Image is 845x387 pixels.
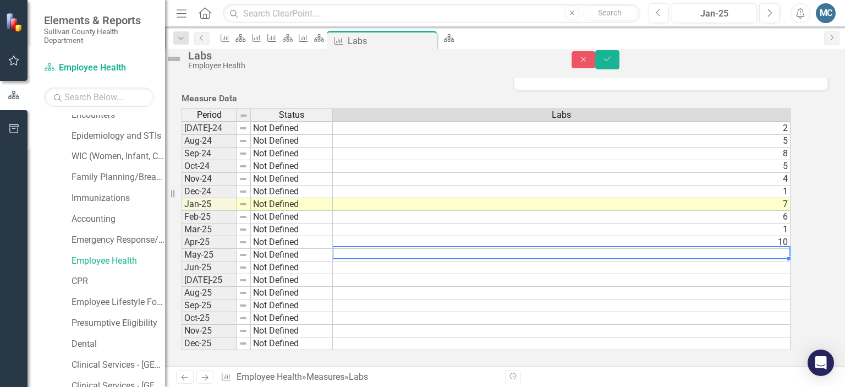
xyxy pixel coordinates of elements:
td: Not Defined [251,236,333,249]
img: 8DAGhfEEPCf229AAAAAElFTkSuQmCC [239,250,248,259]
a: Employee Health [72,255,165,268]
td: Nov-25 [182,325,237,337]
img: 8DAGhfEEPCf229AAAAAElFTkSuQmCC [239,339,248,348]
a: Presumptive Eligibility [72,317,165,330]
td: Aug-25 [182,287,237,299]
a: Encounters [72,109,165,122]
button: MC [816,3,836,23]
img: ClearPoint Strategy [6,13,25,32]
td: Not Defined [251,211,333,224]
div: Labs [349,372,368,382]
td: 8 [333,148,791,160]
td: Not Defined [251,261,333,274]
img: 8DAGhfEEPCf229AAAAAElFTkSuQmCC [239,225,248,234]
td: 6 [333,211,791,224]
td: Not Defined [251,135,333,148]
img: 8DAGhfEEPCf229AAAAAElFTkSuQmCC [239,124,248,133]
td: 2 [333,122,791,135]
div: Open Intercom Messenger [808,350,834,376]
td: [DATE]-25 [182,274,237,287]
td: Oct-24 [182,160,237,173]
td: Dec-24 [182,186,237,198]
td: 4 [333,173,791,186]
td: Not Defined [251,274,333,287]
td: Sep-24 [182,148,237,160]
img: 8DAGhfEEPCf229AAAAAElFTkSuQmCC [239,301,248,310]
td: 5 [333,135,791,148]
img: 8DAGhfEEPCf229AAAAAElFTkSuQmCC [239,326,248,335]
td: Feb-25 [182,211,237,224]
a: WIC (Women, Infant, Child) [72,150,165,163]
div: Labs [348,34,434,48]
a: Accounting [72,213,165,226]
td: Not Defined [251,198,333,211]
span: Period [197,110,222,120]
span: Status [279,110,304,120]
td: [DATE]-24 [182,122,237,135]
img: 8DAGhfEEPCf229AAAAAElFTkSuQmCC [239,238,248,247]
a: Immunizations [72,192,165,205]
input: Search ClearPoint... [223,4,640,23]
img: 8DAGhfEEPCf229AAAAAElFTkSuQmCC [239,200,248,209]
td: Apr-25 [182,236,237,249]
button: Jan-25 [672,3,756,23]
img: 8DAGhfEEPCf229AAAAAElFTkSuQmCC [239,137,248,145]
a: Emergency Response/PHEP [72,234,165,247]
td: Not Defined [251,122,333,135]
img: 8DAGhfEEPCf229AAAAAElFTkSuQmCC [239,187,248,196]
div: Jan-25 [676,7,753,20]
img: Not Defined [165,50,183,68]
img: 8DAGhfEEPCf229AAAAAElFTkSuQmCC [239,212,248,221]
span: Elements & Reports [44,14,154,27]
div: Labs [188,50,550,62]
img: 8DAGhfEEPCf229AAAAAElFTkSuQmCC [239,175,248,183]
img: 8DAGhfEEPCf229AAAAAElFTkSuQmCC [239,288,248,297]
button: Search [583,6,638,21]
td: Not Defined [251,312,333,325]
td: Sep-25 [182,299,237,312]
td: 1 [333,224,791,236]
td: Not Defined [251,186,333,198]
td: Aug-24 [182,135,237,148]
td: 7 [333,198,791,211]
td: Mar-25 [182,224,237,236]
img: 8DAGhfEEPCf229AAAAAElFTkSuQmCC [239,314,248,323]
td: Not Defined [251,224,333,236]
a: Measures [306,372,344,382]
a: Family Planning/Breast and Cervical [72,171,165,184]
img: 8DAGhfEEPCf229AAAAAElFTkSuQmCC [239,111,248,120]
img: 8DAGhfEEPCf229AAAAAElFTkSuQmCC [239,162,248,171]
div: » » [221,371,497,384]
a: Epidemiology and STIs [72,130,165,143]
td: 5 [333,160,791,173]
td: Not Defined [251,287,333,299]
td: Not Defined [251,148,333,160]
td: Not Defined [251,160,333,173]
a: Dental [72,338,165,351]
td: Not Defined [251,249,333,261]
td: Not Defined [251,325,333,337]
a: Employee Lifestyle Focus [72,296,165,309]
td: Nov-24 [182,173,237,186]
a: Employee Health [44,62,154,74]
td: Jun-25 [182,261,237,274]
h3: Measure Data [182,94,828,103]
small: Sullivan County Health Department [44,27,154,45]
td: 1 [333,186,791,198]
img: 8DAGhfEEPCf229AAAAAElFTkSuQmCC [239,263,248,272]
img: 8DAGhfEEPCf229AAAAAElFTkSuQmCC [239,149,248,158]
span: Search [598,8,622,17]
td: Not Defined [251,173,333,186]
td: Not Defined [251,299,333,312]
a: Clinical Services - [GEOGRAPHIC_DATA] [72,359,165,372]
img: 8DAGhfEEPCf229AAAAAElFTkSuQmCC [239,276,248,285]
input: Search Below... [44,88,154,107]
span: Labs [552,110,571,120]
td: 10 [333,236,791,249]
td: Oct-25 [182,312,237,325]
a: Employee Health [237,372,302,382]
td: May-25 [182,249,237,261]
a: CPR [72,275,165,288]
td: Dec-25 [182,337,237,350]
